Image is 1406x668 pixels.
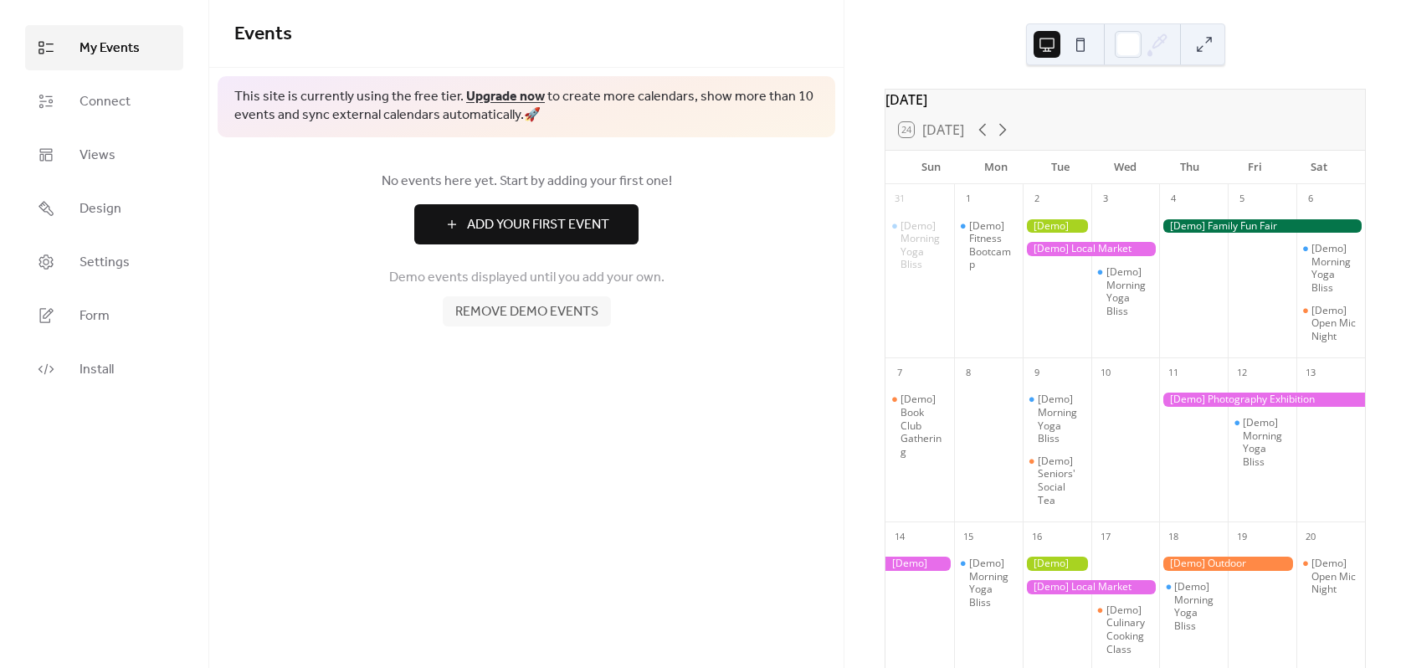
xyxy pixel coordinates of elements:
[1233,190,1251,208] div: 5
[885,557,954,571] div: [Demo] Photography Exhibition
[25,186,183,231] a: Design
[1301,527,1320,546] div: 20
[1028,190,1046,208] div: 2
[25,25,183,70] a: My Events
[25,293,183,338] a: Form
[1222,151,1286,184] div: Fri
[901,219,947,271] div: [Demo] Morning Yoga Bliss
[25,132,183,177] a: Views
[1233,363,1251,382] div: 12
[1301,363,1320,382] div: 13
[1243,416,1290,468] div: [Demo] Morning Yoga Bliss
[1164,527,1183,546] div: 18
[467,215,609,235] span: Add Your First Event
[890,363,909,382] div: 7
[1228,416,1296,468] div: [Demo] Morning Yoga Bliss
[1159,393,1365,407] div: [Demo] Photography Exhibition
[1157,151,1222,184] div: Thu
[1023,219,1091,234] div: [Demo] Gardening Workshop
[234,88,818,126] span: This site is currently using the free tier. to create more calendars, show more than 10 events an...
[1159,557,1296,571] div: [Demo] Outdoor Adventure Day
[1296,557,1365,596] div: [Demo] Open Mic Night
[1038,393,1085,444] div: [Demo] Morning Yoga Bliss
[954,557,1023,609] div: [Demo] Morning Yoga Bliss
[1296,242,1365,294] div: [Demo] Morning Yoga Bliss
[1028,527,1046,546] div: 16
[885,393,954,458] div: [Demo] Book Club Gathering
[1023,242,1160,256] div: [Demo] Local Market
[885,90,1365,110] div: [DATE]
[890,527,909,546] div: 14
[1093,151,1157,184] div: Wed
[234,204,818,244] a: Add Your First Event
[1023,557,1091,571] div: [Demo] Gardening Workshop
[1029,151,1093,184] div: Tue
[954,219,1023,271] div: [Demo] Fitness Bootcamp
[234,16,292,53] span: Events
[80,39,140,59] span: My Events
[963,151,1028,184] div: Mon
[80,360,114,380] span: Install
[80,253,130,273] span: Settings
[1287,151,1352,184] div: Sat
[455,302,598,322] span: Remove demo events
[1023,455,1091,506] div: [Demo] Seniors' Social Tea
[885,219,954,271] div: [Demo] Morning Yoga Bliss
[1296,304,1365,343] div: [Demo] Open Mic Night
[80,306,110,326] span: Form
[389,268,665,288] span: Demo events displayed until you add your own.
[969,557,1016,609] div: [Demo] Morning Yoga Bliss
[1311,557,1358,596] div: [Demo] Open Mic Night
[443,296,611,326] button: Remove demo events
[1023,393,1091,444] div: [Demo] Morning Yoga Bliss
[1038,455,1085,506] div: [Demo] Seniors' Social Tea
[1301,190,1320,208] div: 6
[969,219,1016,271] div: [Demo] Fitness Bootcamp
[1159,219,1365,234] div: [Demo] Family Fun Fair
[1106,604,1153,655] div: [Demo] Culinary Cooking Class
[890,190,909,208] div: 31
[1174,580,1221,632] div: [Demo] Morning Yoga Bliss
[1164,190,1183,208] div: 4
[901,393,947,458] div: [Demo] Book Club Gathering
[234,172,818,192] span: No events here yet. Start by adding your first one!
[959,527,978,546] div: 15
[1311,242,1358,294] div: [Demo] Morning Yoga Bliss
[959,363,978,382] div: 8
[1096,190,1115,208] div: 3
[1096,363,1115,382] div: 10
[80,146,115,166] span: Views
[1164,363,1183,382] div: 11
[1091,604,1160,655] div: [Demo] Culinary Cooking Class
[25,79,183,124] a: Connect
[1159,580,1228,632] div: [Demo] Morning Yoga Bliss
[1106,265,1153,317] div: [Demo] Morning Yoga Bliss
[80,199,121,219] span: Design
[80,92,131,112] span: Connect
[25,239,183,285] a: Settings
[25,347,183,392] a: Install
[1023,580,1160,594] div: [Demo] Local Market
[1096,527,1115,546] div: 17
[899,151,963,184] div: Sun
[1311,304,1358,343] div: [Demo] Open Mic Night
[959,190,978,208] div: 1
[1233,527,1251,546] div: 19
[1028,363,1046,382] div: 9
[466,84,545,110] a: Upgrade now
[414,204,639,244] button: Add Your First Event
[1091,265,1160,317] div: [Demo] Morning Yoga Bliss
